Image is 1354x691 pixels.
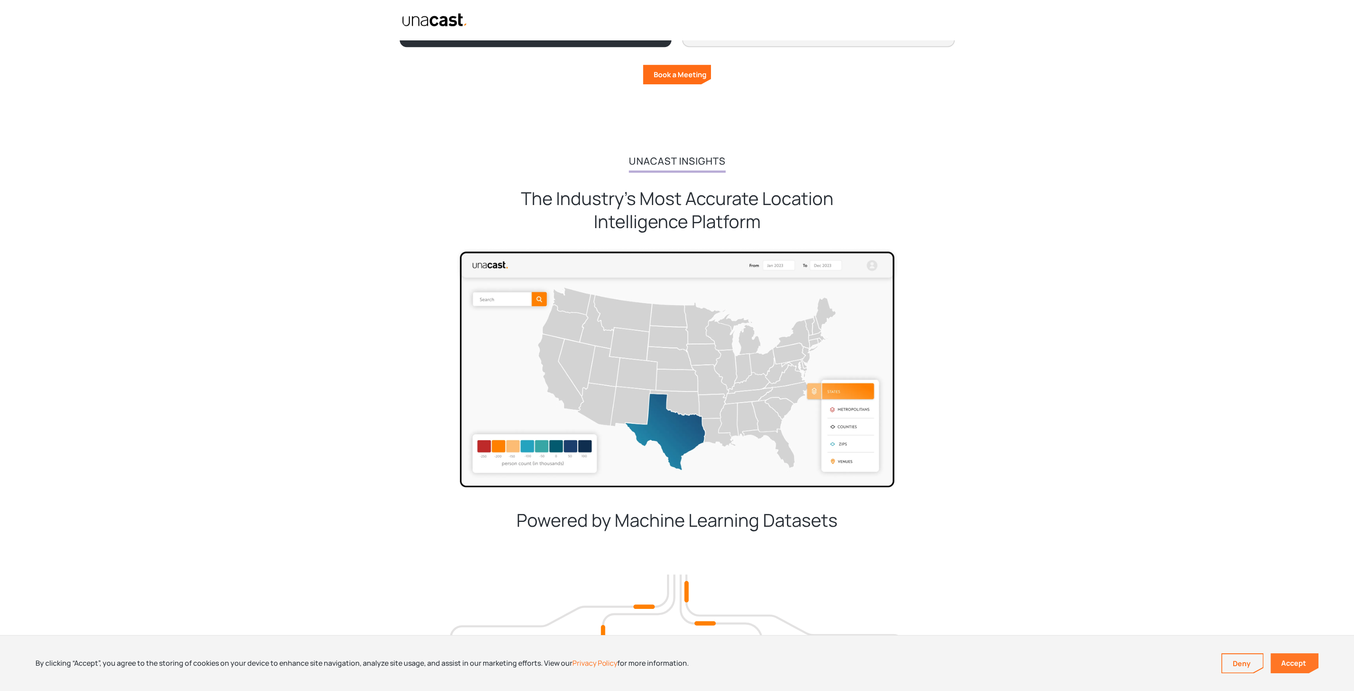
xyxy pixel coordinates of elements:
[629,155,726,167] h2: Unacast Insights
[517,187,837,233] h2: The Industry’s Most Accurate Location Intelligence Platform
[397,13,468,27] a: home
[36,658,689,668] div: By clicking “Accept”, you agree to the storing of cookies on your device to enhance site navigati...
[402,13,468,27] img: Unacast text logo
[1222,654,1263,673] a: Deny
[455,247,899,488] img: Unacast Insights map illustration
[572,658,617,668] a: Privacy Policy
[643,65,711,84] a: Book a Meeting
[516,509,838,532] h2: Powered by Machine Learning Datasets
[1271,653,1318,673] a: Accept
